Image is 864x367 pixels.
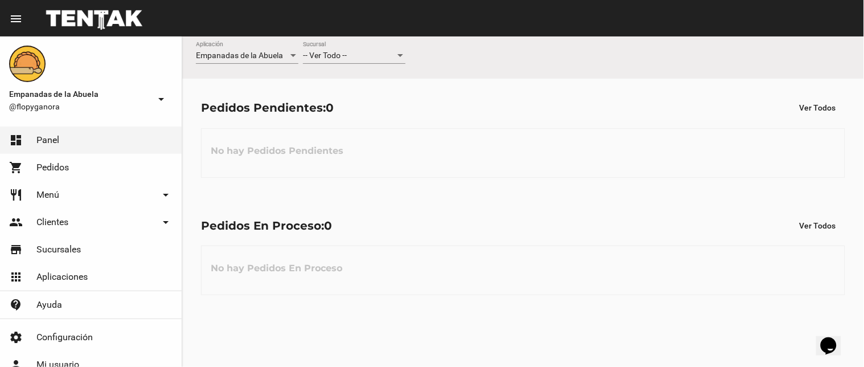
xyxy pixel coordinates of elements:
[324,219,332,233] span: 0
[201,99,334,117] div: Pedidos Pendientes:
[9,243,23,256] mat-icon: store
[36,332,93,343] span: Configuración
[196,51,283,60] span: Empanadas de la Abuela
[36,299,62,311] span: Ayuda
[800,221,836,230] span: Ver Todos
[9,331,23,344] mat-icon: settings
[9,270,23,284] mat-icon: apps
[9,188,23,202] mat-icon: restaurant
[36,134,59,146] span: Panel
[154,92,168,106] mat-icon: arrow_drop_down
[202,251,351,286] h3: No hay Pedidos En Proceso
[9,101,150,112] span: @flopyganora
[326,101,334,115] span: 0
[159,188,173,202] mat-icon: arrow_drop_down
[36,162,69,173] span: Pedidos
[202,134,353,168] h3: No hay Pedidos Pendientes
[791,97,845,118] button: Ver Todos
[9,133,23,147] mat-icon: dashboard
[9,161,23,174] mat-icon: shopping_cart
[36,217,68,228] span: Clientes
[303,51,347,60] span: -- Ver Todo --
[159,215,173,229] mat-icon: arrow_drop_down
[791,215,845,236] button: Ver Todos
[36,189,59,201] span: Menú
[36,271,88,283] span: Aplicaciones
[800,103,836,112] span: Ver Todos
[9,12,23,26] mat-icon: menu
[201,217,332,235] div: Pedidos En Proceso:
[9,46,46,82] img: f0136945-ed32-4f7c-91e3-a375bc4bb2c5.png
[9,298,23,312] mat-icon: contact_support
[36,244,81,255] span: Sucursales
[9,215,23,229] mat-icon: people
[816,321,853,356] iframe: chat widget
[9,87,150,101] span: Empanadas de la Abuela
